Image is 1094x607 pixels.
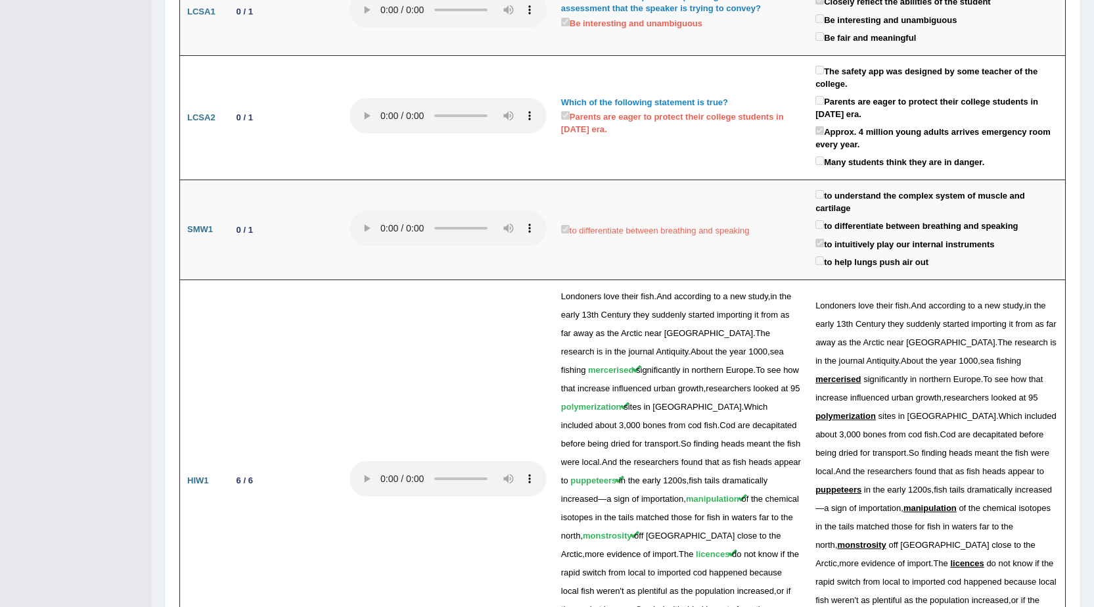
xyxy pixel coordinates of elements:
span: So [681,439,691,449]
span: decapitated [752,420,796,430]
span: fish [896,301,909,310]
span: [GEOGRAPHIC_DATA] [652,402,741,412]
span: far [1046,319,1056,329]
span: near [645,328,662,338]
span: that [705,457,719,467]
span: puppeteers [815,485,861,495]
span: near [887,337,904,347]
span: journal [839,356,865,366]
span: About [691,347,713,356]
span: growth [678,383,704,393]
span: And [656,291,672,301]
span: waters [731,512,756,522]
span: being [815,448,836,458]
span: 95 [1028,393,1037,402]
span: monstrosity [583,531,631,541]
span: And [836,466,851,476]
span: Which [744,402,767,412]
label: Approx. 4 million young adults arrives emergency room every year. [815,124,1058,151]
span: the [620,457,631,467]
span: sign [614,494,629,504]
span: early [887,485,905,495]
span: importation [859,503,901,513]
span: for [915,522,924,531]
input: Parents are eager to protect their college students in [DATE] era. [561,111,570,120]
span: decapitated [973,429,1017,439]
span: that [938,466,953,476]
span: 95 [790,383,800,393]
span: urban [654,383,675,393]
span: tails [839,522,854,531]
span: as [955,466,965,476]
span: dried [839,448,858,458]
span: off [634,531,643,541]
span: before [561,439,585,449]
span: the [873,485,885,495]
span: in [723,512,729,522]
span: appear [1008,466,1034,476]
span: about [815,429,837,439]
span: chemical [765,494,799,504]
span: are [738,420,750,430]
span: early [561,310,580,320]
span: were [1031,448,1049,458]
input: The safety app was designed by some teacher of the college. [815,66,824,74]
span: looked [991,393,1016,402]
span: sea [770,347,784,356]
span: in [815,522,822,531]
span: Londoners [815,301,855,310]
span: Londoners [561,291,601,301]
span: in [619,475,626,485]
span: heads [721,439,744,449]
span: their [877,301,893,310]
span: included [561,420,593,430]
span: sea [980,356,994,366]
span: Cod [940,429,956,439]
span: dramatically [722,475,767,485]
span: that [1029,374,1043,384]
span: the [926,356,938,366]
span: they [633,310,650,320]
span: far [561,328,571,338]
span: 1000 [748,347,767,356]
span: are [958,429,970,439]
span: Arctic [621,328,643,338]
span: the [779,291,791,301]
span: heads [748,457,771,467]
label: Be interesting and unambiguous [561,15,702,30]
span: researchers [706,383,751,393]
span: the [716,347,727,356]
span: in [943,522,949,531]
div: 0 / 1 [231,223,258,237]
span: northern [919,374,951,384]
span: growth [916,393,942,402]
span: it [1009,319,1013,329]
span: suddenly [906,319,940,329]
span: the [849,337,861,347]
span: far [759,512,769,522]
span: 3 [619,420,624,430]
span: To [983,374,992,384]
span: finding [694,439,719,449]
span: the [1034,301,1046,310]
span: Century [601,310,631,320]
span: 13th [582,310,599,320]
span: study [748,291,768,301]
input: Parents are eager to protect their college students in [DATE] era. [815,96,824,105]
span: heads [949,448,972,458]
span: local [815,466,833,476]
span: a [606,494,611,504]
span: 3 [839,429,844,439]
span: sign [831,503,847,513]
span: cod [688,420,702,430]
span: meant [974,448,998,458]
span: significantly [863,374,907,384]
span: in [898,411,905,421]
span: to [714,291,721,301]
span: 1200s [663,475,686,485]
span: suddenly [652,310,686,320]
span: from [889,429,906,439]
span: tails [949,485,965,495]
span: importing [717,310,752,320]
label: to understand the complex system of muscle and cartilage [815,187,1058,214]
